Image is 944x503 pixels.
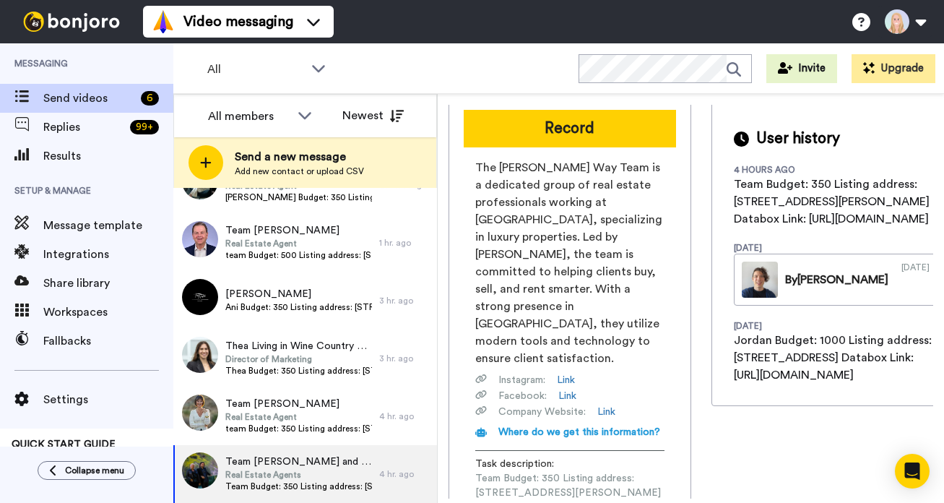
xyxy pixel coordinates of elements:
img: 29a08955-e03e-451e-8799-f6dc4e6d4309.jpg [182,452,218,489]
span: Video messaging [183,12,293,32]
div: All members [208,108,290,125]
span: [PERSON_NAME] [225,287,372,301]
span: Instagram : [498,373,545,387]
img: 77c13221-4fac-4a5f-a739-42d445d3e64e-thumb.jpg [742,262,778,298]
img: 72374013-6f98-49ac-b40a-7a64dd865826.jpg [182,395,218,431]
span: Workspaces [43,304,173,321]
span: Collapse menu [65,465,124,476]
div: [DATE] [734,320,828,332]
span: Send a new message [235,148,364,165]
img: vm-color.svg [152,10,175,33]
span: Director of Marketing [225,353,372,365]
span: Real Estate Agents [225,469,372,481]
span: Real Estate Agent [225,411,372,423]
span: The [PERSON_NAME] Way Team is a dedicated group of real estate professionals working at [GEOGRAPH... [475,159,664,367]
a: By[PERSON_NAME][DATE] [734,254,937,306]
span: Message template [43,217,173,234]
div: 4 hours ago [734,164,828,176]
div: By [PERSON_NAME] [785,271,888,288]
a: Link [597,405,615,419]
span: [PERSON_NAME] Budget: 350 Listing address: [STREET_ADDRESS] Databox Link: [URL][DOMAIN_NAME] [225,192,372,203]
span: Team Budget: 350 Listing address: [STREET_ADDRESS][PERSON_NAME] Databox Link: [URL][DOMAIN_NAME] [225,481,372,492]
div: 6 [141,91,159,106]
button: Upgrade [852,54,935,83]
button: Invite [766,54,837,83]
span: Replies [43,119,124,136]
span: Send videos [43,90,135,107]
button: Collapse menu [38,461,136,480]
span: All [207,61,304,78]
span: Share library [43,275,173,292]
div: Open Intercom Messenger [895,454,930,489]
div: Jordan Budget: 1000 Listing address: [STREET_ADDRESS] Databox Link: [URL][DOMAIN_NAME] [734,332,937,384]
a: Link [557,373,575,387]
div: [DATE] [734,242,828,254]
span: Results [43,147,173,165]
div: 3 hr. ago [379,353,430,364]
div: Team Budget: 350 Listing address: [STREET_ADDRESS][PERSON_NAME] Databox Link: [URL][DOMAIN_NAME] [734,176,937,228]
span: Thea Living in Wine Country Group [225,339,372,353]
a: Link [558,389,576,403]
span: Fallbacks [43,332,173,350]
img: 36c8e1ba-901a-42de-b15e-302f1f8419d4.jpg [182,337,218,373]
span: User history [756,128,840,150]
div: 4 hr. ago [379,468,430,480]
div: 3 hr. ago [379,295,430,306]
span: Team [PERSON_NAME] and [PERSON_NAME]/ The [PERSON_NAME] Way Team [225,455,372,469]
button: Record [464,110,676,147]
div: [DATE] [901,262,930,298]
span: Real Estate Agent [225,238,372,249]
img: bj-logo-header-white.svg [17,12,126,32]
button: Newest [332,101,415,130]
span: team Budget: 500 Listing address: [STREET_ADDRESS] Databox Link: [URL][DOMAIN_NAME] [225,249,372,261]
span: team Budget: 350 Listing address: [STREET_ADDRESS] Databox Link: [URL][DOMAIN_NAME] [225,423,372,434]
span: Add new contact or upload CSV [235,165,364,177]
span: Thea Budget: 350 Listing address: [STREET_ADDRESS] Databox Link: [URL][DOMAIN_NAME] [225,365,372,377]
img: 1d4b2308-6c3d-4215-84b6-4c648e3e2731.jpg [182,221,218,257]
span: Team [PERSON_NAME] [225,397,372,411]
div: 99 + [130,120,159,134]
span: Ani Budget: 350 Listing address: [STREET_ADDRESS] Databox Link: [URL][DOMAIN_NAME] [225,301,372,313]
span: Integrations [43,246,173,263]
span: Where do we get this information? [498,427,660,437]
span: QUICK START GUIDE [12,439,116,450]
div: 4 hr. ago [379,410,430,422]
span: Team [PERSON_NAME] [225,223,372,238]
img: 1dab5bbc-e3d2-4527-84b4-31ccb2bf811c.png [182,279,218,315]
span: Facebook : [498,389,547,403]
span: Company Website : [498,405,586,419]
div: 1 hr. ago [379,237,430,249]
span: Task description : [475,457,576,471]
span: Settings [43,391,173,408]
